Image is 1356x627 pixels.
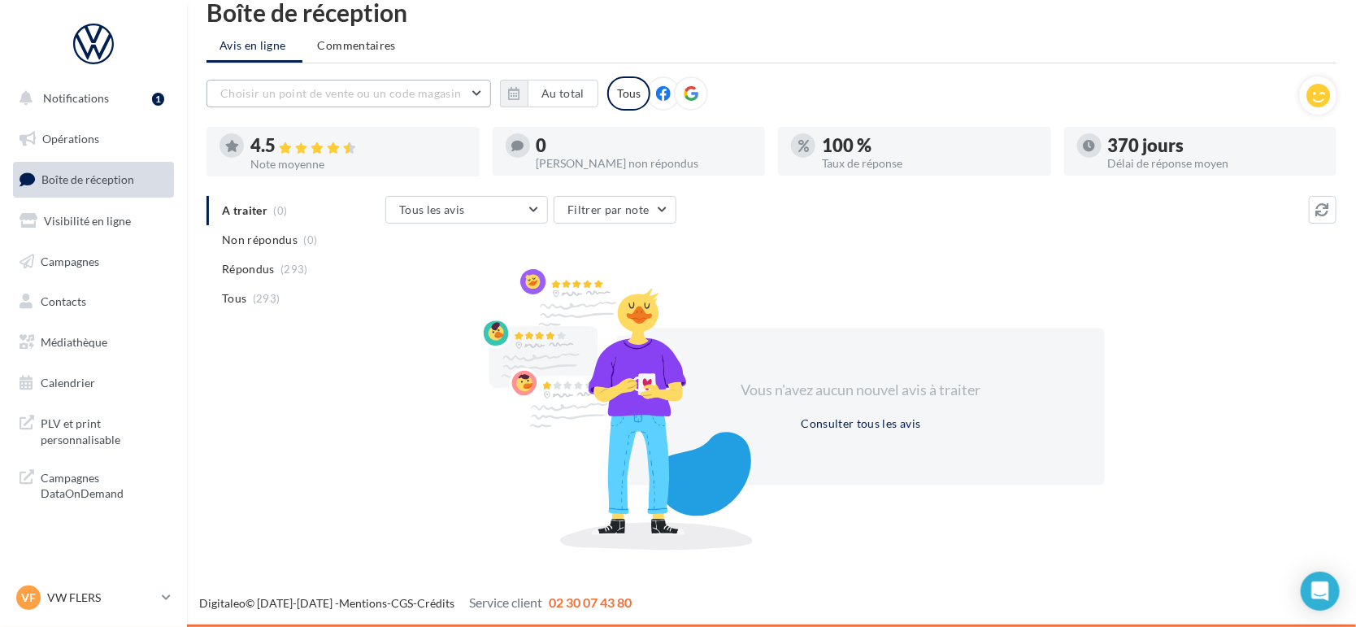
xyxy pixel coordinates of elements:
button: Au total [528,80,598,107]
a: PLV et print personnalisable [10,406,177,454]
span: Campagnes [41,254,99,268]
a: Calendrier [10,366,177,400]
a: Médiathèque [10,325,177,359]
span: Visibilité en ligne [44,214,131,228]
span: Commentaires [318,37,396,54]
div: Taux de réponse [822,158,1038,169]
div: Délai de réponse moyen [1108,158,1324,169]
a: Opérations [10,122,177,156]
span: © [DATE]-[DATE] - - - [199,596,632,610]
span: Campagnes DataOnDemand [41,467,167,502]
button: Filtrer par note [554,196,676,224]
div: 1 [152,93,164,106]
span: VF [21,590,36,606]
a: Visibilité en ligne [10,204,177,238]
p: VW FLERS [47,590,155,606]
span: Notifications [43,91,109,105]
div: 0 [537,137,753,155]
div: 100 % [822,137,1038,155]
button: Au total [500,80,598,107]
span: Boîte de réception [41,172,134,186]
span: Choisir un point de vente ou un code magasin [220,86,461,100]
span: 02 30 07 43 80 [549,594,632,610]
span: Calendrier [41,376,95,390]
span: Opérations [42,132,99,146]
button: Notifications 1 [10,81,171,115]
div: Open Intercom Messenger [1301,572,1340,611]
a: Campagnes [10,245,177,279]
button: Choisir un point de vente ou un code magasin [206,80,491,107]
div: Tous [607,76,650,111]
span: Contacts [41,294,86,308]
div: Note moyenne [250,159,467,170]
div: [PERSON_NAME] non répondus [537,158,753,169]
span: (0) [304,233,318,246]
div: 4.5 [250,137,467,155]
button: Tous les avis [385,196,548,224]
span: Tous les avis [399,202,465,216]
a: Crédits [417,596,454,610]
a: VF VW FLERS [13,582,174,613]
a: CGS [391,596,413,610]
span: PLV et print personnalisable [41,412,167,447]
span: Non répondus [222,232,298,248]
a: Contacts [10,285,177,319]
a: Mentions [339,596,387,610]
span: (293) [280,263,308,276]
span: Tous [222,290,246,307]
a: Campagnes DataOnDemand [10,460,177,508]
div: Vous n'avez aucun nouvel avis à traiter [721,380,1001,401]
span: Service client [469,594,542,610]
span: (293) [253,292,280,305]
span: Médiathèque [41,335,107,349]
div: 370 jours [1108,137,1324,155]
button: Consulter tous les avis [794,414,927,433]
a: Digitaleo [199,596,246,610]
a: Boîte de réception [10,162,177,197]
span: Répondus [222,261,275,277]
